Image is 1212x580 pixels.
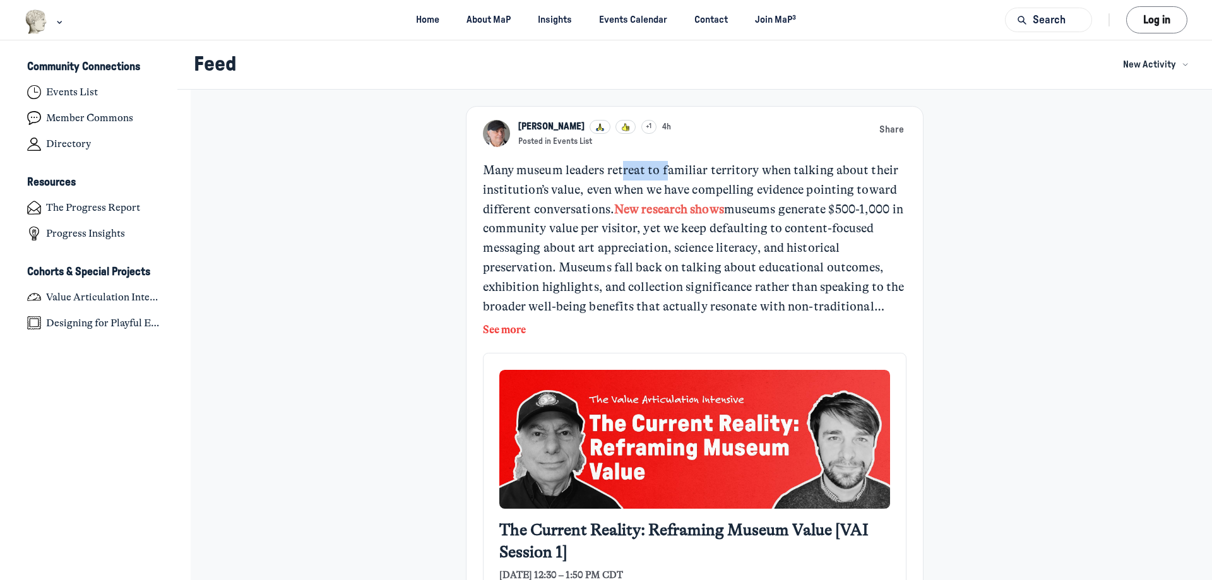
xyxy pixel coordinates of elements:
[27,176,76,189] h3: Resources
[684,8,739,32] a: Contact
[46,227,125,240] h4: Progress Insights
[518,120,671,147] button: View John H Falk profile+14hPosted in Events List
[588,8,679,32] a: Events Calendar
[1005,8,1092,32] button: Search
[27,61,140,74] h3: Community Connections
[518,136,592,147] button: Posted in Events List
[499,519,889,563] a: The Current Reality: Reframing Museum Value [VAI Session 1]
[16,261,175,283] button: Cohorts & Special ProjectsCollapse space
[16,107,175,130] a: Member Commons
[46,317,163,329] h4: Designing for Playful Engagement
[16,133,175,156] a: Directory
[25,9,48,34] img: Museums as Progress logo
[483,322,526,338] button: See more
[16,57,175,78] button: Community ConnectionsCollapse space
[16,172,175,194] button: ResourcesCollapse space
[46,291,163,304] h4: Value Articulation Intensive (Cultural Leadership Lab)
[877,120,907,139] button: Share
[518,120,585,134] a: View John H Falk profile
[483,120,510,147] a: View John H Falk profile
[46,201,140,214] h4: The Progress Report
[1123,58,1176,72] span: New Activity
[1126,6,1187,33] button: Log in
[16,222,175,246] a: Progress Insights
[46,86,98,98] h4: Events List
[483,161,907,316] div: Many museum leaders retreat to familiar territory when talking about their institution’s value, e...
[27,266,150,279] h3: Cohorts & Special Projects
[1115,52,1196,77] button: New Activity
[16,285,175,309] a: Value Articulation Intensive (Cultural Leadership Lab)
[16,81,175,104] a: Events List
[405,8,450,32] a: Home
[46,112,133,124] h4: Member Commons
[25,8,66,35] button: Museums as Progress logo
[16,196,175,220] a: The Progress Report
[744,8,807,32] a: Join MaP³
[46,138,91,150] h4: Directory
[614,202,724,216] a: New research shows
[16,311,175,334] a: Designing for Playful Engagement
[527,8,583,32] a: Insights
[662,122,671,133] a: 4h
[456,8,522,32] a: About MaP
[879,123,904,137] span: Share
[646,122,651,132] span: +1
[177,40,1212,90] header: Page Header
[499,370,889,509] img: post cover image
[194,52,1104,77] h1: Feed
